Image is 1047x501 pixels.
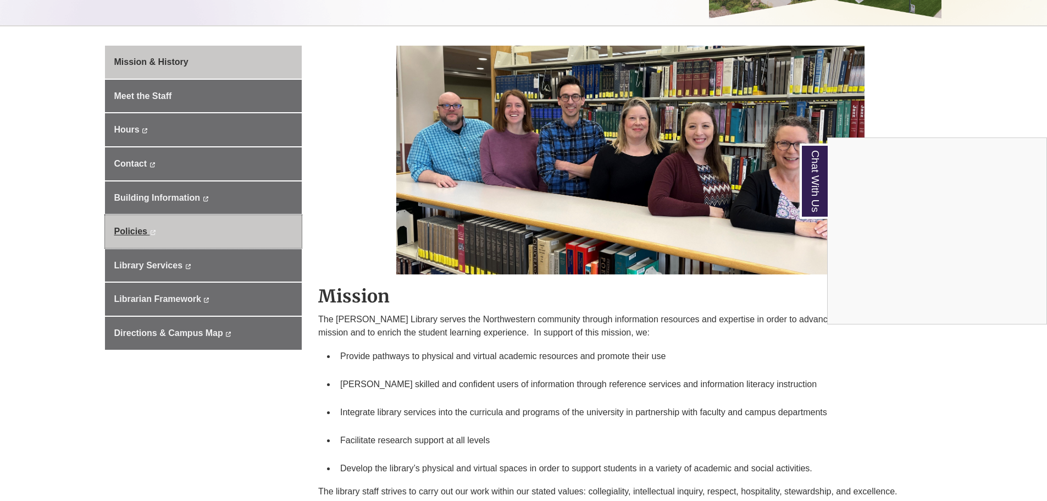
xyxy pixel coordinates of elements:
[105,46,302,79] a: Mission & History
[114,294,201,304] span: Librarian Framework
[340,378,938,391] p: [PERSON_NAME] skilled and confident users of information through reference services and informati...
[149,230,156,235] i: This link opens in a new window
[340,350,938,363] p: Provide pathways to physical and virtual academic resources and promote their use
[105,181,302,214] a: Building Information
[202,196,208,201] i: This link opens in a new window
[828,138,1046,324] iframe: Chat Widget
[105,80,302,113] a: Meet the Staff
[142,128,148,133] i: This link opens in a new window
[105,283,302,316] a: Librarian Framework
[114,261,183,270] span: Library Services
[340,406,938,419] p: Integrate library services into the curricula and programs of the university in partnership with ...
[105,113,302,146] a: Hours
[340,462,938,475] p: Develop the library’s physical and virtual spaces in order to support students in a variety of ac...
[105,215,302,248] a: Policies
[149,162,156,167] i: This link opens in a new window
[105,317,302,350] a: Directions & Campus Map
[340,434,938,447] p: Facilitate research support at all levels
[396,46,865,274] img: Berntsen Library Staff Directory
[114,193,200,202] span: Building Information
[105,147,302,180] a: Contact
[114,57,189,67] span: Mission & History
[318,285,390,307] strong: Mission
[318,485,943,498] p: The library staff strives to carry out our work within our stated values: collegiality, intellect...
[114,328,223,338] span: Directions & Campus Map
[114,125,140,134] span: Hours
[800,144,828,219] a: Chat With Us
[105,249,302,282] a: Library Services
[318,313,943,339] p: The [PERSON_NAME] Library serves the Northwestern community through information resources and exp...
[225,332,231,337] i: This link opens in a new window
[203,298,209,302] i: This link opens in a new window
[185,264,191,269] i: This link opens in a new window
[114,159,147,168] span: Contact
[105,46,302,349] div: Guide Page Menu
[114,227,147,236] span: Policies
[114,91,172,101] span: Meet the Staff
[827,137,1047,324] div: Chat With Us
